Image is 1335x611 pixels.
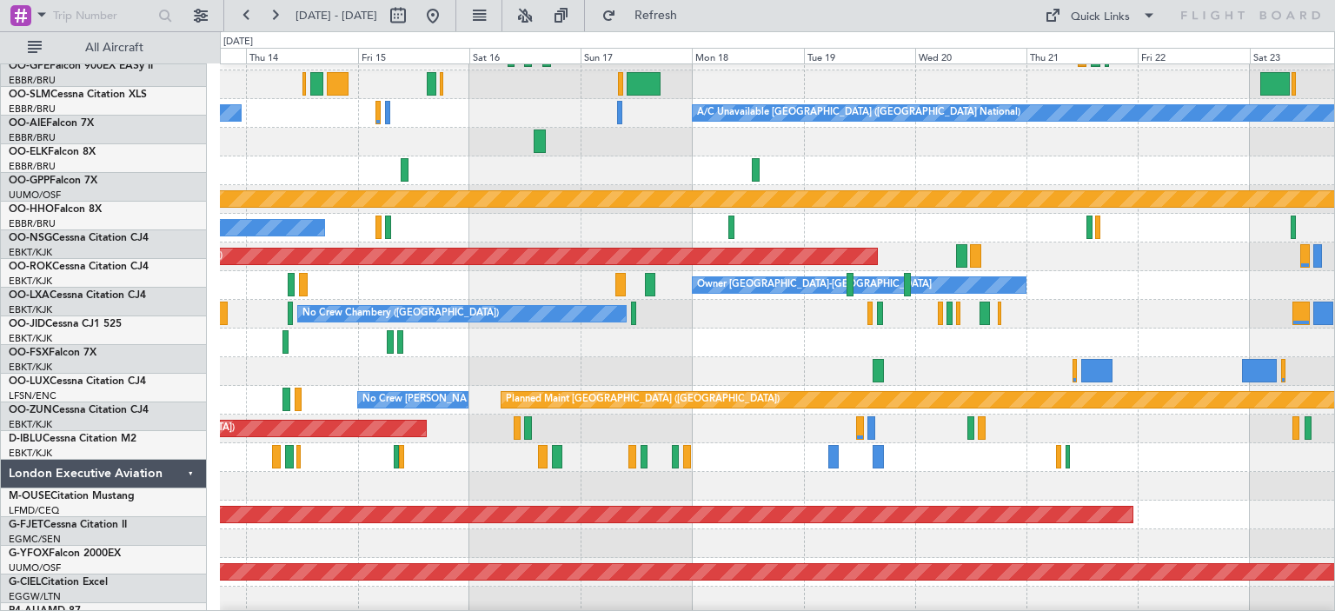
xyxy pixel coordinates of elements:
[9,131,56,144] a: EBBR/BRU
[9,118,46,129] span: OO-AIE
[692,48,803,63] div: Mon 18
[506,387,780,413] div: Planned Maint [GEOGRAPHIC_DATA] ([GEOGRAPHIC_DATA])
[1071,9,1130,26] div: Quick Links
[9,348,49,358] span: OO-FSX
[9,147,48,157] span: OO-ELK
[9,361,52,374] a: EBKT/KJK
[9,319,45,329] span: OO-JID
[469,48,581,63] div: Sat 16
[9,332,52,345] a: EBKT/KJK
[9,434,136,444] a: D-IBLUCessna Citation M2
[9,520,127,530] a: G-FJETCessna Citation II
[9,577,41,588] span: G-CIEL
[302,301,499,327] div: No Crew Chambery ([GEOGRAPHIC_DATA])
[1026,48,1138,63] div: Thu 21
[9,434,43,444] span: D-IBLU
[9,262,149,272] a: OO-ROKCessna Citation CJ4
[9,290,50,301] span: OO-LXA
[9,103,56,116] a: EBBR/BRU
[9,577,108,588] a: G-CIELCitation Excel
[9,405,149,415] a: OO-ZUNCessna Citation CJ4
[804,48,915,63] div: Tue 19
[9,504,59,517] a: LFMD/CEQ
[9,348,96,358] a: OO-FSXFalcon 7X
[9,376,50,387] span: OO-LUX
[223,35,253,50] div: [DATE]
[9,118,94,129] a: OO-AIEFalcon 7X
[9,61,50,71] span: OO-GPE
[697,272,932,298] div: Owner [GEOGRAPHIC_DATA]-[GEOGRAPHIC_DATA]
[362,387,571,413] div: No Crew [PERSON_NAME] ([PERSON_NAME])
[358,48,469,63] div: Fri 15
[9,217,56,230] a: EBBR/BRU
[45,42,183,54] span: All Aircraft
[697,100,1020,126] div: A/C Unavailable [GEOGRAPHIC_DATA] ([GEOGRAPHIC_DATA] National)
[9,189,61,202] a: UUMO/OSF
[581,48,692,63] div: Sun 17
[9,533,61,546] a: EGMC/SEN
[19,34,189,62] button: All Aircraft
[9,61,153,71] a: OO-GPEFalcon 900EX EASy II
[1036,2,1165,30] button: Quick Links
[9,418,52,431] a: EBKT/KJK
[1138,48,1249,63] div: Fri 22
[9,74,56,87] a: EBBR/BRU
[9,204,102,215] a: OO-HHOFalcon 8X
[9,90,147,100] a: OO-SLMCessna Citation XLS
[9,303,52,316] a: EBKT/KJK
[620,10,693,22] span: Refresh
[9,405,52,415] span: OO-ZUN
[9,90,50,100] span: OO-SLM
[296,8,377,23] span: [DATE] - [DATE]
[9,160,56,173] a: EBBR/BRU
[915,48,1026,63] div: Wed 20
[9,389,56,402] a: LFSN/ENC
[9,491,135,501] a: M-OUSECitation Mustang
[9,520,43,530] span: G-FJET
[9,548,49,559] span: G-YFOX
[9,447,52,460] a: EBKT/KJK
[9,233,52,243] span: OO-NSG
[9,561,61,574] a: UUMO/OSF
[9,319,122,329] a: OO-JIDCessna CJ1 525
[9,246,52,259] a: EBKT/KJK
[9,233,149,243] a: OO-NSGCessna Citation CJ4
[9,590,61,603] a: EGGW/LTN
[9,548,121,559] a: G-YFOXFalcon 2000EX
[9,376,146,387] a: OO-LUXCessna Citation CJ4
[9,290,146,301] a: OO-LXACessna Citation CJ4
[9,262,52,272] span: OO-ROK
[594,2,698,30] button: Refresh
[9,176,97,186] a: OO-GPPFalcon 7X
[9,204,54,215] span: OO-HHO
[9,147,96,157] a: OO-ELKFalcon 8X
[9,275,52,288] a: EBKT/KJK
[246,48,357,63] div: Thu 14
[53,3,153,29] input: Trip Number
[9,491,50,501] span: M-OUSE
[9,176,50,186] span: OO-GPP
